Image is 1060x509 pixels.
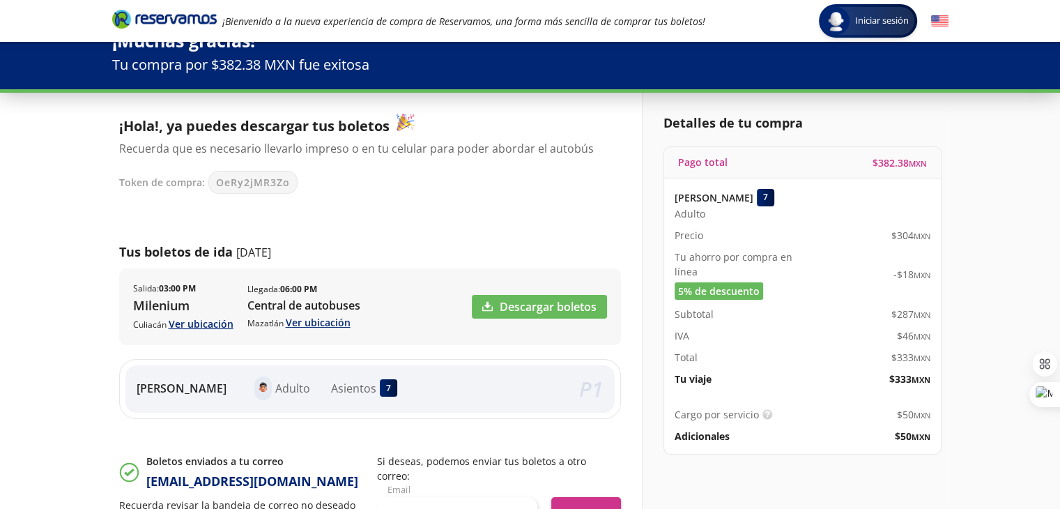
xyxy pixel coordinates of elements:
p: Detalles de tu compra [663,114,942,132]
small: MXN [914,353,930,363]
span: Adulto [675,206,705,221]
b: 06:00 PM [280,283,317,295]
span: Iniciar sesión [850,14,914,28]
p: Si deseas, podemos enviar tus boletos a otro correo: [377,454,621,483]
small: MXN [912,374,930,385]
span: $ 333 [889,372,930,386]
small: MXN [914,410,930,420]
p: Milenium [133,296,233,315]
small: MXN [914,270,930,280]
p: Tu viaje [675,372,712,386]
p: Total [675,350,698,365]
p: Adulto [275,380,310,397]
a: Ver ubicación [169,317,233,331]
p: Central de autobuses [247,297,360,314]
div: 7 [380,379,397,397]
p: Tus boletos de ida [119,243,233,261]
a: Brand Logo [112,8,217,33]
span: $ 46 [897,328,930,343]
p: IVA [675,328,689,343]
a: Ver ubicación [286,316,351,329]
i: Brand Logo [112,8,217,29]
div: 7 [757,189,774,206]
p: Mazatlán [247,315,360,330]
span: OeRy2jMR3Zo [216,175,290,190]
p: Precio [675,228,703,243]
p: Asientos [331,380,376,397]
small: MXN [914,231,930,241]
p: [PERSON_NAME] [137,380,226,397]
span: $ 382.38 [873,155,927,170]
a: Descargar boletos [472,295,607,319]
p: Subtotal [675,307,714,321]
p: Salida : [133,282,196,295]
p: Recuerda que es necesario llevarlo impreso o en tu celular para poder abordar el autobús [119,140,607,157]
p: Adicionales [675,429,730,443]
p: Tu ahorro por compra en línea [675,250,803,279]
em: P 1 [579,374,604,403]
p: [EMAIL_ADDRESS][DOMAIN_NAME] [146,472,358,491]
small: MXN [912,432,930,442]
em: ¡Bienvenido a la nueva experiencia de compra de Reservamos, una forma más sencilla de comprar tus... [222,15,705,28]
b: 03:00 PM [159,282,196,294]
span: $ 287 [891,307,930,321]
small: MXN [909,158,927,169]
small: MXN [914,310,930,320]
span: $ 50 [895,429,930,443]
p: Cargo por servicio [675,407,759,422]
p: ¡Hola!, ya puedes descargar tus boletos [119,114,607,137]
p: Llegada : [247,283,317,296]
small: MXN [914,331,930,342]
span: 5% de descuento [678,284,760,298]
p: [DATE] [236,244,271,261]
p: Pago total [678,155,728,169]
button: English [931,13,948,30]
span: $ 333 [891,350,930,365]
span: $ 50 [897,407,930,422]
p: [PERSON_NAME] [675,190,753,205]
span: -$ 18 [893,267,930,282]
p: Boletos enviados a tu correo [146,454,358,469]
p: Culiacán [133,317,233,331]
p: Tu compra por $382.38 MXN fue exitosa [112,54,948,75]
span: $ 304 [891,228,930,243]
p: Token de compra: [119,175,205,190]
